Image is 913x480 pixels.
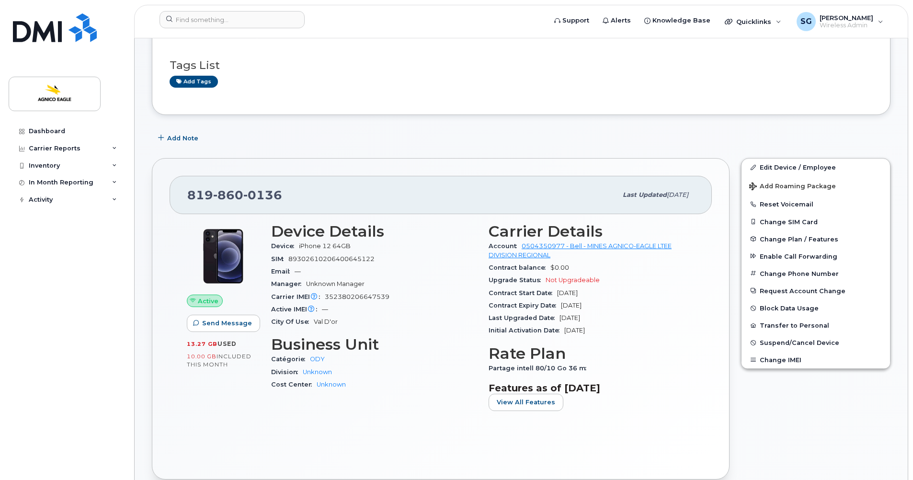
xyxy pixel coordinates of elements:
[742,299,890,317] button: Block Data Usage
[790,12,890,31] div: Sandy Gillis
[820,22,873,29] span: Wireless Admin
[194,228,252,285] img: iPhone_12.jpg
[288,255,375,263] span: 89302610206400645122
[489,314,559,321] span: Last Upgraded Date
[742,195,890,213] button: Reset Voicemail
[271,318,314,325] span: City Of Use
[760,252,837,260] span: Enable Call Forwarding
[271,242,299,250] span: Device
[271,381,317,388] span: Cost Center
[546,276,600,284] span: Not Upgradeable
[550,264,569,271] span: $0.00
[314,318,338,325] span: Val D'or
[742,282,890,299] button: Request Account Change
[489,223,695,240] h3: Carrier Details
[170,76,218,88] a: Add tags
[271,336,477,353] h3: Business Unit
[611,16,631,25] span: Alerts
[497,398,555,407] span: View All Features
[489,382,695,394] h3: Features as of [DATE]
[187,341,217,347] span: 13.27 GB
[489,289,557,297] span: Contract Start Date
[742,230,890,248] button: Change Plan / Features
[489,276,546,284] span: Upgrade Status
[271,355,310,363] span: Catégorie
[271,306,322,313] span: Active IMEI
[322,306,328,313] span: —
[742,176,890,195] button: Add Roaming Package
[736,18,771,25] span: Quicklinks
[271,255,288,263] span: SIM
[489,365,591,372] span: Partage intell 80/10 Go 36 m
[325,293,389,300] span: 352380206647539
[489,242,522,250] span: Account
[152,129,206,147] button: Add Note
[760,235,838,242] span: Change Plan / Features
[299,242,351,250] span: iPhone 12 64GB
[742,334,890,351] button: Suspend/Cancel Device
[271,223,477,240] h3: Device Details
[820,14,873,22] span: [PERSON_NAME]
[271,280,306,287] span: Manager
[760,339,839,346] span: Suspend/Cancel Device
[167,134,198,143] span: Add Note
[489,302,561,309] span: Contract Expiry Date
[800,16,812,27] span: SG
[271,268,295,275] span: Email
[489,242,672,258] a: 0504350977 - Bell - MINES AGNICO-EAGLE LTEE DIVISION REGIONAL
[310,355,325,363] a: ODY
[742,351,890,368] button: Change IMEI
[317,381,346,388] a: Unknown
[652,16,710,25] span: Knowledge Base
[559,314,580,321] span: [DATE]
[638,11,717,30] a: Knowledge Base
[562,16,589,25] span: Support
[749,183,836,192] span: Add Roaming Package
[306,280,365,287] span: Unknown Manager
[489,327,564,334] span: Initial Activation Date
[667,191,688,198] span: [DATE]
[623,191,667,198] span: Last updated
[217,340,237,347] span: used
[187,353,217,360] span: 10.00 GB
[202,319,252,328] span: Send Message
[271,293,325,300] span: Carrier IMEI
[489,345,695,362] h3: Rate Plan
[596,11,638,30] a: Alerts
[170,59,873,71] h3: Tags List
[564,327,585,334] span: [DATE]
[742,265,890,282] button: Change Phone Number
[548,11,596,30] a: Support
[742,248,890,265] button: Enable Call Forwarding
[489,264,550,271] span: Contract balance
[198,297,218,306] span: Active
[557,289,578,297] span: [DATE]
[243,188,282,202] span: 0136
[742,159,890,176] a: Edit Device / Employee
[213,188,243,202] span: 860
[303,368,332,376] a: Unknown
[489,394,563,411] button: View All Features
[295,268,301,275] span: —
[561,302,582,309] span: [DATE]
[718,12,788,31] div: Quicklinks
[187,188,282,202] span: 819
[742,213,890,230] button: Change SIM Card
[160,11,305,28] input: Find something...
[742,317,890,334] button: Transfer to Personal
[187,353,251,368] span: included this month
[271,368,303,376] span: Division
[187,315,260,332] button: Send Message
